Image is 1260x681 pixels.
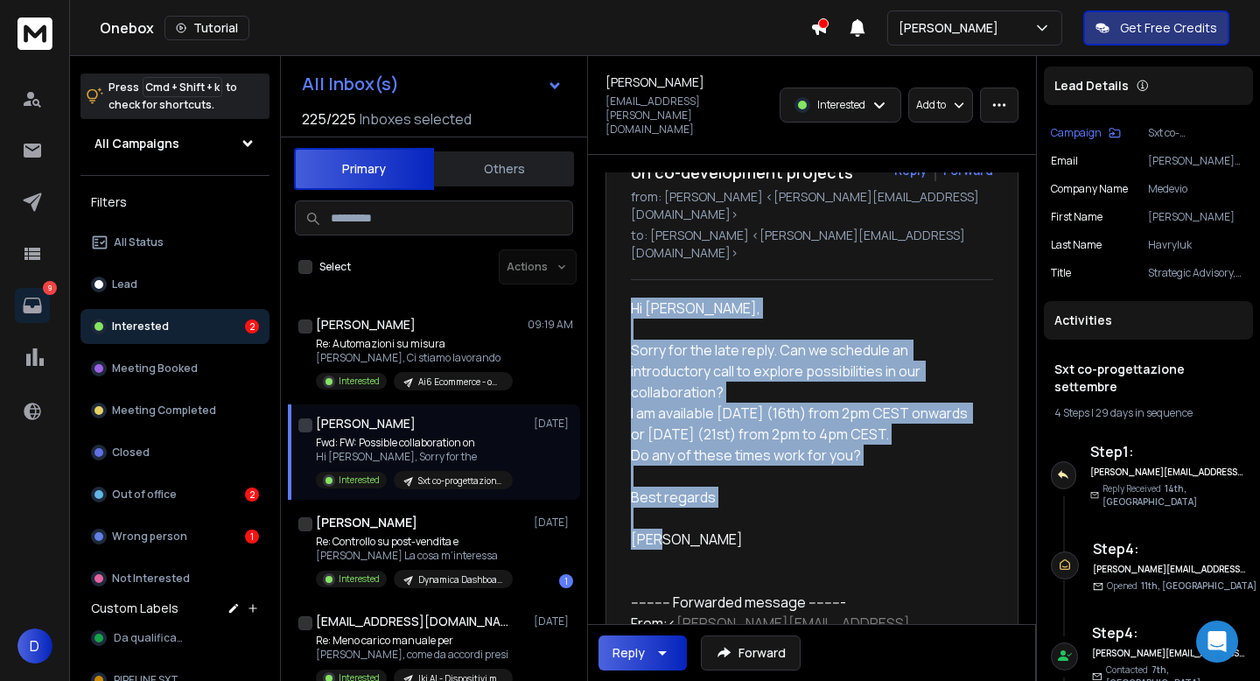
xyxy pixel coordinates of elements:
[631,445,979,466] div: Do any of these times work for you?
[294,148,434,190] button: Primary
[1051,126,1102,140] p: Campaign
[1051,266,1071,280] p: title
[80,309,269,344] button: Interested2
[1093,563,1246,576] h6: [PERSON_NAME][EMAIL_ADDRESS][DOMAIN_NAME]
[1051,126,1121,140] button: Campaign
[1148,210,1246,224] p: [PERSON_NAME]
[631,614,910,654] a: [PERSON_NAME][EMAIL_ADDRESS][DOMAIN_NAME]
[316,450,513,464] p: Hi [PERSON_NAME], Sorry for the
[80,435,269,470] button: Closed
[100,16,810,40] div: Onebox
[598,635,687,670] button: Reply
[91,600,178,617] h3: Custom Labels
[1148,238,1246,252] p: Havryluk
[1093,538,1256,559] h6: Step 4 :
[534,614,573,628] p: [DATE]
[528,318,573,332] p: 09:19 AM
[1102,482,1260,509] p: Reply Received
[817,98,865,112] p: Interested
[1148,126,1246,140] p: Sxt co-progettazione settembre
[1196,621,1238,663] div: Open Intercom Messenger
[245,530,259,544] div: 1
[1054,361,1242,396] h1: Sxt co-progettazione settembre
[1120,19,1217,37] p: Get Free Credits
[80,477,269,512] button: Out of office2
[288,67,577,102] button: All Inbox(s)
[112,488,177,502] p: Out of office
[80,267,269,302] button: Lead
[534,516,573,530] p: [DATE]
[316,613,508,630] h1: [EMAIL_ADDRESS][DOMAIN_NAME]
[339,375,380,388] p: Interested
[1054,405,1089,420] span: 4 Steps
[1054,77,1129,95] p: Lead Details
[1148,182,1246,196] p: Medevio
[339,572,380,586] p: Interested
[112,446,150,460] p: Closed
[1051,210,1102,224] p: First Name
[1044,301,1253,340] div: Activities
[108,79,237,114] p: Press to check for shortcuts.
[114,235,164,249] p: All Status
[418,573,502,586] p: Dynamica Dashboard Power BI - ottobre
[316,316,416,333] h1: [PERSON_NAME]
[80,225,269,260] button: All Status
[631,188,993,223] p: from: [PERSON_NAME] <[PERSON_NAME][EMAIL_ADDRESS][DOMAIN_NAME]>
[302,75,399,93] h1: All Inbox(s)
[1090,466,1243,479] h6: [PERSON_NAME][EMAIL_ADDRESS][DOMAIN_NAME]
[94,135,179,152] h1: All Campaigns
[143,77,222,97] span: Cmd + Shift + k
[17,628,52,663] button: D
[112,404,216,418] p: Meeting Completed
[1090,441,1260,462] h6: Step 1 :
[1051,182,1128,196] p: Company Name
[612,644,645,662] div: Reply
[316,337,513,351] p: Re: Automazioni su misura
[319,260,351,274] label: Select
[316,436,513,450] p: Fwd: FW: Possible collaboration on
[1054,406,1242,420] div: |
[418,376,502,389] p: Ai6 Ecommerce - ottobre
[1051,238,1102,252] p: Last Name
[80,561,269,596] button: Not Interested
[605,74,704,91] h1: [PERSON_NAME]
[1092,622,1260,643] h6: Step 4 :
[302,109,356,130] span: 225 / 225
[899,19,1005,37] p: [PERSON_NAME]
[1141,579,1256,592] span: 11th, [GEOGRAPHIC_DATA]
[316,351,513,365] p: [PERSON_NAME], Ci stiamo lavorando
[316,415,416,432] h1: [PERSON_NAME]
[631,227,993,262] p: to: [PERSON_NAME] <[PERSON_NAME][EMAIL_ADDRESS][DOMAIN_NAME]>
[1092,647,1245,660] h6: [PERSON_NAME][EMAIL_ADDRESS][DOMAIN_NAME]
[80,126,269,161] button: All Campaigns
[434,150,574,188] button: Others
[316,648,513,662] p: [PERSON_NAME], come da accordi presi
[418,474,502,488] p: Sxt co-progettazione settembre
[631,529,979,550] div: [PERSON_NAME]
[1107,579,1256,593] p: Opened
[631,340,979,403] div: Sorry for the late reply. Can we schedule an introductory call to explore possibilities in our co...
[701,635,801,670] button: Forward
[1148,266,1246,280] p: Strategic Advisory, Investor, CEO
[534,417,573,431] p: [DATE]
[245,319,259,333] div: 2
[605,95,769,137] p: [EMAIL_ADDRESS][PERSON_NAME][DOMAIN_NAME]
[80,519,269,554] button: Wrong person1
[112,530,187,544] p: Wrong person
[316,514,417,531] h1: [PERSON_NAME]
[316,549,513,563] p: [PERSON_NAME] La cosa m’interessa
[114,631,187,645] span: Da qualificare
[15,288,50,323] a: 9
[164,16,249,40] button: Tutorial
[360,109,472,130] h3: Inboxes selected
[80,351,269,386] button: Meeting Booked
[43,281,57,295] p: 9
[112,362,198,376] p: Meeting Booked
[1102,482,1197,508] span: 14th, [GEOGRAPHIC_DATA]
[1095,405,1193,420] span: 29 days in sequence
[316,634,513,648] p: Re: Meno carico manuale per
[112,319,169,333] p: Interested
